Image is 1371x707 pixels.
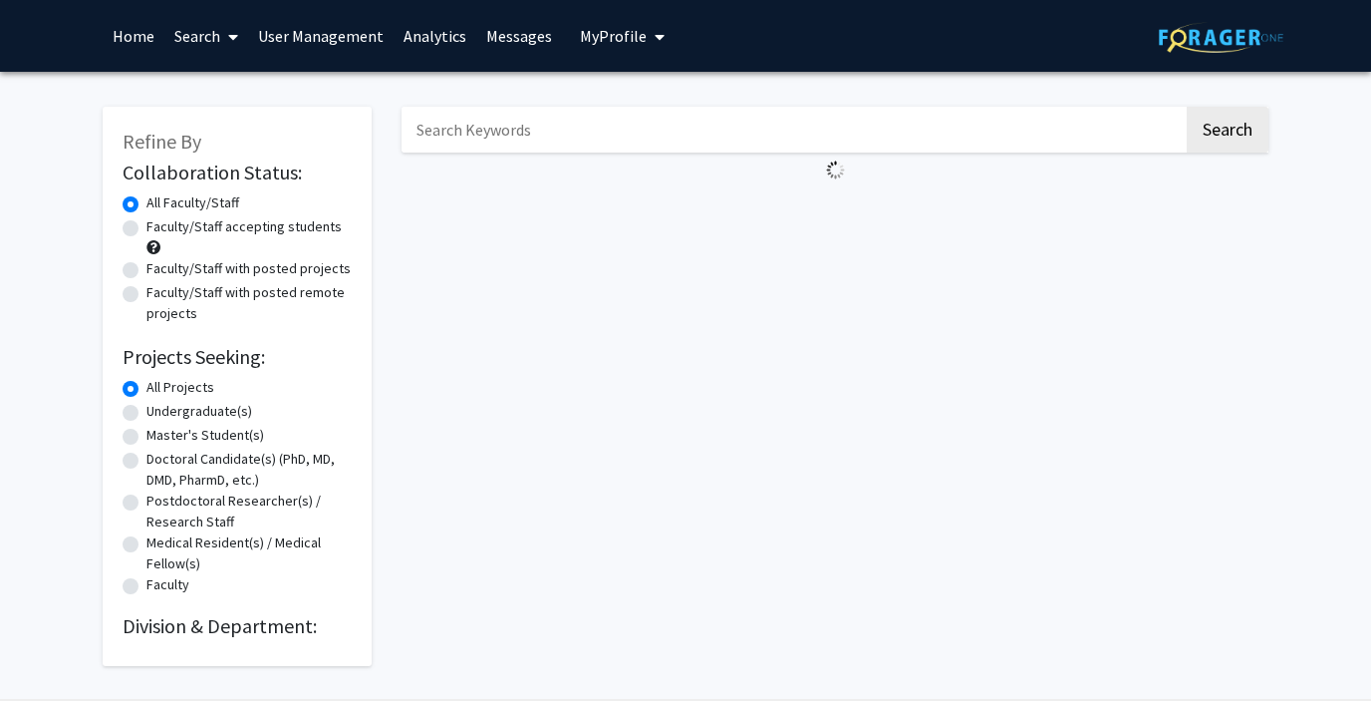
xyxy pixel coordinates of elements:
[103,1,164,71] a: Home
[146,282,352,324] label: Faculty/Staff with posted remote projects
[146,425,264,446] label: Master's Student(s)
[146,491,352,532] label: Postdoctoral Researcher(s) / Research Staff
[146,216,342,237] label: Faculty/Staff accepting students
[123,614,352,638] h2: Division & Department:
[146,192,239,213] label: All Faculty/Staff
[123,161,352,184] h2: Collaboration Status:
[402,187,1268,233] nav: Page navigation
[146,401,252,422] label: Undergraduate(s)
[818,153,853,187] img: Loading
[146,377,214,398] label: All Projects
[146,574,189,595] label: Faculty
[580,26,647,46] span: My Profile
[1159,22,1283,53] img: ForagerOne Logo
[476,1,562,71] a: Messages
[1187,107,1268,153] button: Search
[123,129,201,154] span: Refine By
[123,345,352,369] h2: Projects Seeking:
[402,107,1184,153] input: Search Keywords
[146,449,352,491] label: Doctoral Candidate(s) (PhD, MD, DMD, PharmD, etc.)
[146,258,351,279] label: Faculty/Staff with posted projects
[146,532,352,574] label: Medical Resident(s) / Medical Fellow(s)
[1286,617,1356,692] iframe: Chat
[394,1,476,71] a: Analytics
[248,1,394,71] a: User Management
[164,1,248,71] a: Search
